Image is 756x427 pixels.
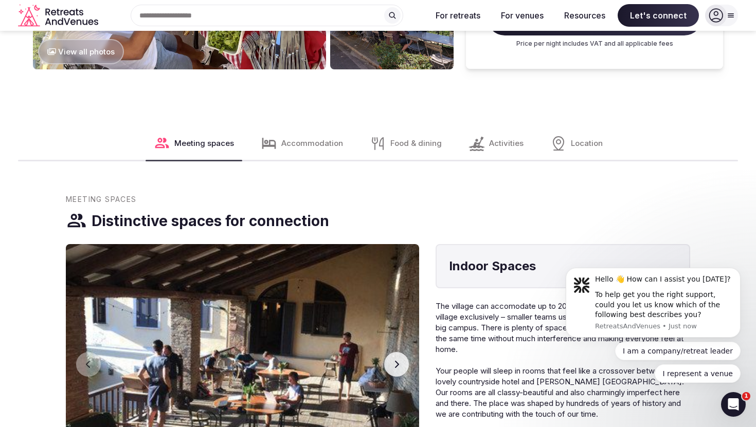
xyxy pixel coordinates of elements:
[487,40,703,49] p: Price per night includes VAT and all applicable fees
[556,4,614,27] button: Resources
[742,392,750,400] span: 1
[174,138,234,148] span: Meeting spaces
[281,138,343,148] span: Accommodation
[92,211,329,231] h3: Distinctive spaces for connection
[38,39,124,64] button: View all photos
[571,138,603,148] span: Location
[489,138,524,148] span: Activities
[436,301,688,354] span: The village can accomodate up to 200 people. Big teams rent the village exclusively – smaller tea...
[449,257,677,275] h4: Indoor Spaces
[390,138,442,148] span: Food & dining
[18,4,100,27] a: Visit the homepage
[427,4,489,27] button: For retreats
[550,255,756,422] iframe: Intercom notifications message
[436,366,684,419] span: ​Your people will sleep in rooms that feel like a crossover between a lovely countryside hotel an...
[66,194,137,205] span: Meeting Spaces
[618,4,699,27] span: Let's connect
[493,4,552,27] button: For venues
[18,4,100,27] svg: Retreats and Venues company logo
[721,392,746,417] iframe: Intercom live chat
